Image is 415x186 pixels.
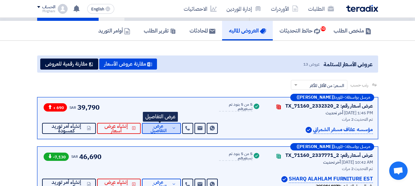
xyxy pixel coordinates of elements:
span: [DATE] 1:45 PM [344,110,373,116]
div: تم التحديث 2 مرات [268,116,373,123]
h5: العروض الماليه [229,27,266,34]
div: عرض التفاصيل [143,112,178,122]
span: + 690 [44,103,67,112]
span: عرض التفاصيل [147,124,170,133]
button: إنشاء أمر توريد كمسودة [42,123,96,134]
a: حائط التحديثات10 [273,21,327,40]
a: تقرير الطلب [137,21,183,40]
span: SAR [69,105,76,110]
a: الاحصائيات [179,2,221,16]
img: profile_test.png [58,4,68,14]
button: مقارنة عروض الأسعار [99,59,157,70]
div: عرض أسعار رقم: TX_71160_2337771_2 [285,152,373,159]
h5: حائط التحديثات [280,27,320,34]
span: المورد [335,145,343,149]
a: الأوردرات [266,2,303,16]
span: [DATE] 10:42 AM [342,159,373,165]
span: المورد [335,95,343,100]
h5: أوامر التوريد [98,27,130,34]
a: أوامر التوريد [92,21,137,40]
p: مؤسسه عفاف مسفر الشمراني [313,126,373,134]
button: عرض التفاصيل [142,123,181,134]
b: ([PERSON_NAME]) [297,95,335,100]
div: تم التحديث 2 مرات [268,165,373,172]
b: ([PERSON_NAME]) [297,145,335,149]
div: الحساب [42,5,55,10]
div: – [290,143,374,150]
h5: ملخص الطلب [334,27,371,34]
button: English [87,4,114,14]
span: أخر تحديث [326,110,343,116]
span: مرسل بواسطة: [345,95,370,100]
div: 5 من 5 بنود تم تسعيرهم [219,102,253,112]
span: 39,790 [77,102,99,112]
span: إنشاء عرض أسعار [102,124,131,133]
span: عروض 13 [303,61,320,67]
span: SAR [71,154,78,159]
button: إنشاء عرض أسعار [97,123,141,134]
a: ملخص الطلب [327,21,378,40]
span: مرسل بواسطة: [345,145,370,149]
h5: تقرير الطلب [144,27,176,34]
span: عروض الأسعار المستلمة [323,60,372,68]
button: مقارنة رقمية للعروض [40,59,98,70]
span: أخر تحديث [323,159,341,165]
a: المحادثات [183,21,222,40]
div: – [290,94,374,101]
span: -7,130 [44,153,69,161]
a: العروض الماليه [222,21,273,40]
span: English [91,7,104,11]
p: SHARQ ALAHLAM FURNITURE EST [289,175,373,183]
img: Verified Account [306,127,312,133]
img: Teradix logo [346,5,378,12]
span: السعر: من الأقل للأكثر [310,82,344,89]
span: رتب حسب [350,82,368,88]
a: الطلبات [303,2,339,16]
span: 10 [321,26,326,31]
span: 46,690 [79,152,101,162]
a: Open chat [389,161,408,180]
img: Verified Account [281,176,288,182]
a: إدارة الموردين [221,2,266,16]
div: 5 من 5 بنود تم تسعيرهم [219,152,253,161]
h5: المحادثات [190,27,215,34]
div: Mirghani [37,9,55,13]
div: عرض أسعار رقم: TX_71160_2332320_2 [285,102,373,110]
span: إنشاء أمر توريد كمسودة [47,124,85,133]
